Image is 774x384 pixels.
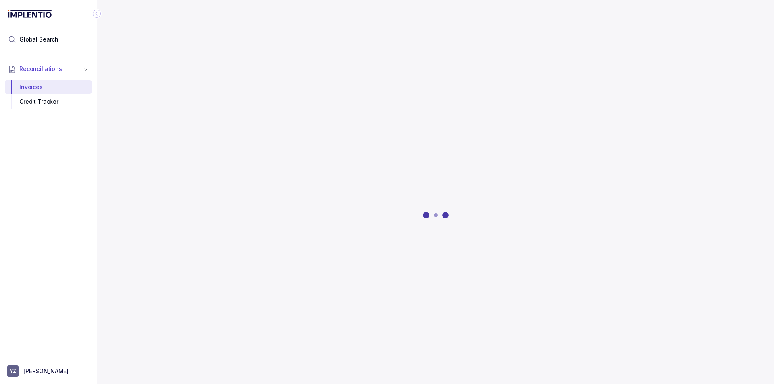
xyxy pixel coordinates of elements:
p: [PERSON_NAME] [23,367,69,375]
div: Collapse Icon [92,9,102,19]
span: Reconciliations [19,65,62,73]
button: User initials[PERSON_NAME] [7,365,89,377]
div: Credit Tracker [11,94,85,109]
div: Invoices [11,80,85,94]
span: User initials [7,365,19,377]
button: Reconciliations [5,60,92,78]
span: Global Search [19,35,58,44]
div: Reconciliations [5,78,92,111]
